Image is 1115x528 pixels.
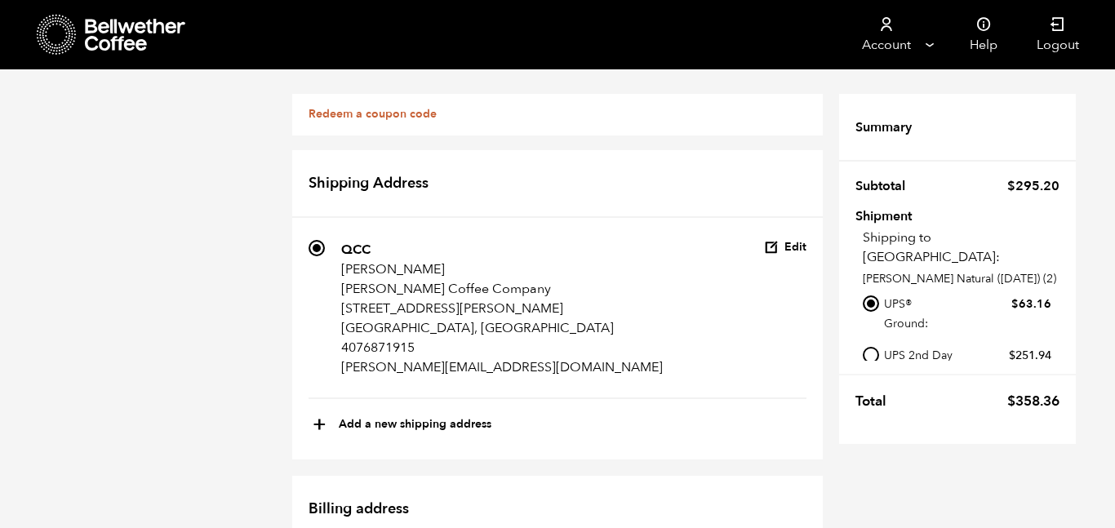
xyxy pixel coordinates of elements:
p: [PERSON_NAME] Coffee Company [341,279,663,299]
bdi: 63.16 [1011,296,1051,312]
span: + [313,411,327,439]
span: $ [1009,348,1015,363]
bdi: 358.36 [1007,392,1059,410]
th: Subtotal [855,169,915,203]
a: Redeem a coupon code [309,106,437,122]
th: Summary [855,110,922,144]
label: UPS® Ground: [884,293,1051,334]
bdi: 251.94 [1009,348,1051,363]
label: UPS 2nd Day Air®: [884,344,1051,385]
p: [PERSON_NAME] Natural ([DATE]) (2) [863,270,1059,287]
span: $ [1007,392,1015,410]
span: $ [1007,177,1015,195]
p: [GEOGRAPHIC_DATA], [GEOGRAPHIC_DATA] [341,318,663,338]
strong: QCC [341,241,371,259]
button: Edit [764,240,806,255]
p: [PERSON_NAME] [341,260,663,279]
bdi: 295.20 [1007,177,1059,195]
p: [STREET_ADDRESS][PERSON_NAME] [341,299,663,318]
p: [PERSON_NAME][EMAIL_ADDRESS][DOMAIN_NAME] [341,357,663,377]
input: QCC [PERSON_NAME] [PERSON_NAME] Coffee Company [STREET_ADDRESS][PERSON_NAME] [GEOGRAPHIC_DATA], [... [309,240,325,256]
span: $ [1011,296,1019,312]
button: +Add a new shipping address [313,411,491,439]
h2: Shipping Address [292,150,823,219]
p: Shipping to [GEOGRAPHIC_DATA]: [863,228,1059,267]
th: Total [855,384,896,419]
p: 4076871915 [341,338,663,357]
th: Shipment [855,210,949,220]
